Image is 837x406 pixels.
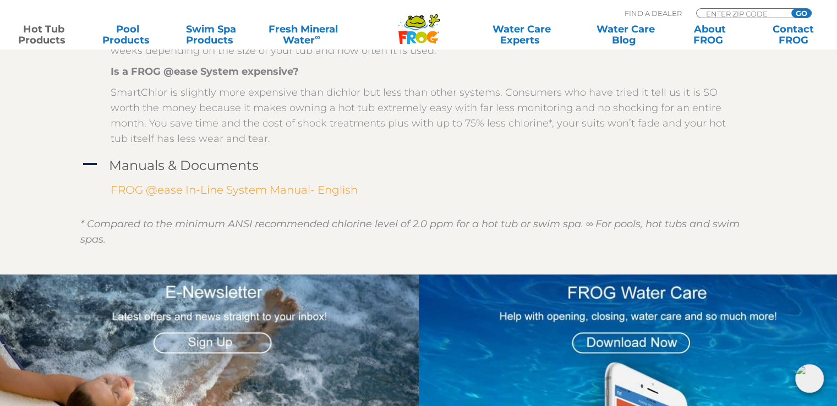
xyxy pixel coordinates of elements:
span: A [81,156,98,173]
a: Hot TubProducts [11,24,76,46]
a: A Manuals & Documents [80,155,757,175]
a: FROG @ease In-Line System Manual- English [111,183,358,196]
a: Fresh MineralWater∞ [262,24,344,46]
a: Swim SpaProducts [179,24,244,46]
em: * Compared to the minimum ANSI recommended chlorine level of 2.0 ppm for a hot tub or swim spa. ∞... [80,218,740,245]
a: AboutFROG [677,24,742,46]
strong: Is a FROG @ease System expensive? [111,65,299,78]
a: Water CareBlog [593,24,658,46]
p: SmartChlor is slightly more expensive than dichlor but less than other systems. Consumers who hav... [111,85,743,146]
h4: Manuals & Documents [109,158,259,173]
input: Zip Code Form [705,9,779,18]
a: ContactFROG [761,24,826,46]
p: Find A Dealer [625,8,682,18]
img: openIcon [795,364,824,393]
a: PoolProducts [95,24,160,46]
input: GO [791,9,811,18]
a: Water CareExperts [468,24,575,46]
sup: ∞ [315,32,320,41]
